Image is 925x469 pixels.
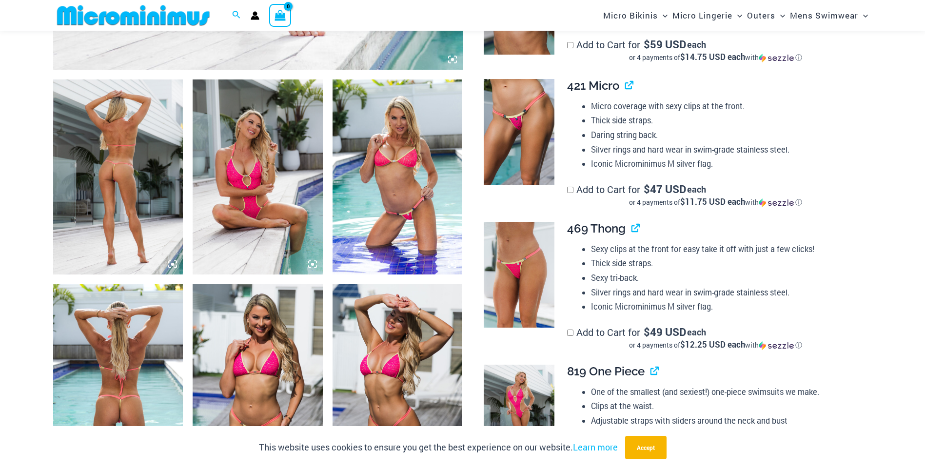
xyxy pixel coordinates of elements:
[591,413,864,428] li: Adjustable straps with sliders around the neck and bust
[591,285,864,300] li: Silver rings and hard wear in swim-grade stainless steel.
[687,39,706,49] span: each
[603,3,658,28] span: Micro Bikinis
[680,339,745,350] span: $12.25 USD each
[687,327,706,337] span: each
[567,330,573,336] input: Add to Cart for$49 USD eachor 4 payments of$12.25 USD eachwithSezzle Click to learn more about Se...
[193,79,323,274] img: Bubble Mesh Highlight Pink 819 One Piece
[567,197,864,207] div: or 4 payments of with
[625,436,667,459] button: Accept
[567,78,619,93] span: 421 Micro
[644,184,686,194] span: 47 USD
[484,79,554,185] img: Bubble Mesh Highlight Pink 421 Micro
[759,341,794,350] img: Sezzle
[567,183,864,207] label: Add to Cart for
[53,79,183,274] img: Bubble Mesh Highlight Pink 819 One Piece
[759,54,794,62] img: Sezzle
[670,3,745,28] a: Micro LingerieMenu ToggleMenu Toggle
[732,3,742,28] span: Menu Toggle
[567,340,864,350] div: or 4 payments of$12.25 USD eachwithSezzle Click to learn more about Sezzle
[644,327,686,337] span: 49 USD
[599,1,872,29] nav: Site Navigation
[759,198,794,207] img: Sezzle
[484,222,554,328] img: Bubble Mesh Highlight Pink 469 Thong
[858,3,868,28] span: Menu Toggle
[567,42,573,48] input: Add to Cart for$59 USD eachor 4 payments of$14.75 USD eachwithSezzle Click to learn more about Se...
[591,128,864,142] li: Daring string back.
[790,3,858,28] span: Mens Swimwear
[567,221,626,235] span: 469 Thong
[269,4,292,26] a: View Shopping Cart, empty
[591,256,864,271] li: Thick side straps.
[591,271,864,285] li: Sexy tri-back.
[567,197,864,207] div: or 4 payments of$11.75 USD eachwithSezzle Click to learn more about Sezzle
[601,3,670,28] a: Micro BikinisMenu ToggleMenu Toggle
[591,99,864,114] li: Micro coverage with sexy clips at the front.
[567,38,864,62] label: Add to Cart for
[775,3,785,28] span: Menu Toggle
[573,441,618,453] a: Learn more
[680,196,745,207] span: $11.75 USD each
[567,340,864,350] div: or 4 payments of with
[591,399,864,413] li: Clips at the waist.
[672,3,732,28] span: Micro Lingerie
[787,3,870,28] a: Mens SwimwearMenu ToggleMenu Toggle
[747,3,775,28] span: Outers
[644,39,686,49] span: 59 USD
[567,326,864,350] label: Add to Cart for
[259,440,618,455] p: This website uses cookies to ensure you get the best experience on our website.
[567,364,645,378] span: 819 One Piece
[591,156,864,171] li: Iconic Microminimus M silver flag.
[333,79,463,274] img: Bubble Mesh Highlight Pink 323 Top 421 Micro
[644,37,650,51] span: $
[644,325,650,339] span: $
[591,242,864,256] li: Sexy clips at the front for easy take it off with just a few clicks!
[567,187,573,193] input: Add to Cart for$47 USD eachor 4 payments of$11.75 USD eachwithSezzle Click to learn more about Se...
[591,385,864,399] li: One of the smallest (and sexiest!) one-piece swimsuits we make.
[687,184,706,194] span: each
[591,113,864,128] li: Thick side straps.
[644,182,650,196] span: $
[591,299,864,314] li: Iconic Microminimus M silver flag.
[251,11,259,20] a: Account icon link
[591,142,864,157] li: Silver rings and hard wear in swim-grade stainless steel.
[567,53,864,62] div: or 4 payments of$14.75 USD eachwithSezzle Click to learn more about Sezzle
[567,53,864,62] div: or 4 payments of with
[658,3,668,28] span: Menu Toggle
[53,4,214,26] img: MM SHOP LOGO FLAT
[680,51,745,62] span: $14.75 USD each
[745,3,787,28] a: OutersMenu ToggleMenu Toggle
[232,9,241,22] a: Search icon link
